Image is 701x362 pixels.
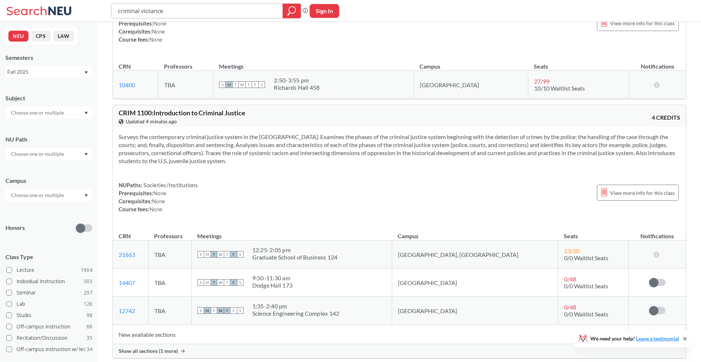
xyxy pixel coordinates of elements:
[6,311,92,320] label: Studio
[6,288,92,297] label: Seminar
[6,277,92,286] label: Individual Instruction
[117,5,277,17] input: Class, professor, course number, "phrase"
[629,225,686,240] th: Notifications
[153,190,166,196] span: None
[119,348,178,354] span: Show all sections (1 more)
[87,311,92,319] span: 98
[237,251,244,258] span: S
[224,279,230,286] span: T
[252,310,340,317] div: Science Engineering Complex 142
[534,85,585,92] span: 10/10 Waitlist Seats
[7,108,69,117] input: Choose one or multiple
[217,251,224,258] span: W
[558,225,628,240] th: Seats
[230,251,237,258] span: F
[224,251,230,258] span: T
[148,225,191,240] th: Professors
[230,279,237,286] span: F
[204,251,211,258] span: M
[5,54,92,62] div: Semesters
[564,304,576,311] span: 0 / 48
[5,189,92,201] div: Dropdown arrow
[252,282,293,289] div: Dodge Hall 173
[252,81,258,88] span: F
[6,265,92,275] label: Lecture
[5,66,92,78] div: Fall 2025Dropdown arrow
[152,198,165,204] span: None
[7,191,69,200] input: Choose one or multiple
[84,153,88,156] svg: Dropdown arrow
[84,277,92,285] span: 303
[219,81,226,88] span: S
[564,282,608,289] span: 0/0 Waitlist Seats
[113,325,629,344] td: New available sections
[224,307,230,314] span: T
[5,135,92,143] div: NU Path
[148,297,191,325] td: TBA
[153,20,166,27] span: None
[204,307,211,314] span: M
[119,81,135,88] a: 10400
[142,182,198,188] span: Societies/Institutions
[87,323,92,331] span: 66
[7,68,84,76] div: Fall 2025
[119,232,131,240] div: CRN
[7,150,69,158] input: Choose one or multiple
[5,224,25,232] p: Honors
[226,81,232,88] span: M
[211,279,217,286] span: T
[148,240,191,269] td: TBA
[217,279,224,286] span: W
[6,322,92,331] label: Off-campus instruction
[84,71,88,74] svg: Dropdown arrow
[528,55,629,71] th: Seats
[245,81,252,88] span: T
[198,279,204,286] span: S
[84,300,92,308] span: 126
[237,307,244,314] span: S
[119,109,245,117] span: CRIM 1100 : Introduction to Criminal Justice
[119,307,135,314] a: 12742
[252,274,293,282] div: 9:50 - 11:30 am
[590,336,679,341] span: We need your help!
[252,303,340,310] div: 1:35 - 2:40 pm
[239,81,245,88] span: W
[119,62,131,70] div: CRN
[6,299,92,309] label: Lab
[204,279,211,286] span: M
[211,307,217,314] span: T
[5,253,92,261] span: Class Type
[392,269,558,297] td: [GEOGRAPHIC_DATA]
[87,345,92,353] span: 34
[5,148,92,160] div: Dropdown arrow
[87,334,92,342] span: 35
[84,289,92,297] span: 297
[158,55,213,71] th: Professors
[126,118,177,126] span: Updated 4 minutes ago
[414,71,528,99] td: [GEOGRAPHIC_DATA]
[119,181,198,213] div: NUPaths: Prerequisites: Corequisites: Course fees:
[213,55,414,71] th: Meetings
[534,78,549,85] span: 27 / 99
[310,4,339,18] button: Sign In
[629,55,686,71] th: Notifications
[564,254,608,261] span: 0/0 Waitlist Seats
[81,266,92,274] span: 1904
[392,240,558,269] td: [GEOGRAPHIC_DATA], [GEOGRAPHIC_DATA]
[119,251,135,258] a: 21663
[6,333,92,343] label: Recitation/Discussion
[191,225,392,240] th: Meetings
[414,55,528,71] th: Campus
[211,251,217,258] span: T
[237,279,244,286] span: S
[392,225,558,240] th: Campus
[258,81,265,88] span: S
[636,335,679,342] a: Leave a testimonial
[5,177,92,185] div: Campus
[564,276,576,282] span: 0 / 48
[6,344,92,354] label: Off-campus instruction w/ lec
[232,81,239,88] span: T
[53,31,74,42] button: LAW
[84,112,88,115] svg: Dropdown arrow
[119,133,680,165] section: Surveys the contemporary criminal justice system in the [GEOGRAPHIC_DATA]. Examines the phases of...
